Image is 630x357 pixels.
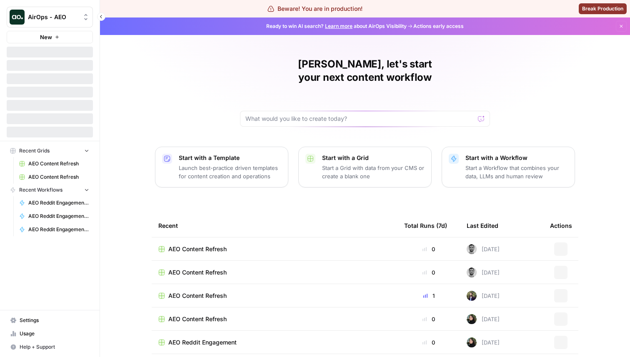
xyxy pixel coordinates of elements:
div: [DATE] [467,337,500,347]
div: 0 [404,268,453,277]
a: AEO Content Refresh [158,268,391,277]
a: AEO Reddit Engagement - Fork [15,210,93,223]
button: Recent Workflows [7,184,93,196]
span: AEO Content Refresh [168,292,227,300]
div: [DATE] [467,291,500,301]
a: Usage [7,327,93,340]
a: AEO Content Refresh [15,157,93,170]
p: Start a Grid with data from your CMS or create a blank one [322,164,425,180]
span: AirOps - AEO [28,13,78,21]
a: AEO Reddit Engagement [158,338,391,347]
button: Start with a TemplateLaunch best-practice driven templates for content creation and operations [155,147,288,187]
button: Break Production [579,3,627,14]
span: AEO Reddit Engagement [168,338,237,347]
span: AEO Content Refresh [168,245,227,253]
input: What would you like to create today? [245,115,475,123]
button: Workspace: AirOps - AEO [7,7,93,27]
h1: [PERSON_NAME], let's start your next content workflow [240,57,490,84]
div: 0 [404,245,453,253]
span: AEO Content Refresh [28,173,89,181]
span: AEO Reddit Engagement - Fork [28,199,89,207]
div: Last Edited [467,214,498,237]
div: 1 [404,292,453,300]
a: Settings [7,314,93,327]
button: Recent Grids [7,145,93,157]
p: Start with a Workflow [465,154,568,162]
p: Launch best-practice driven templates for content creation and operations [179,164,281,180]
div: Actions [550,214,572,237]
a: AEO Content Refresh [158,292,391,300]
span: AEO Content Refresh [168,268,227,277]
span: Ready to win AI search? about AirOps Visibility [266,22,407,30]
span: AEO Reddit Engagement - Fork [28,212,89,220]
div: Beware! You are in production! [267,5,362,13]
p: Start with a Template [179,154,281,162]
a: Learn more [325,23,352,29]
div: 0 [404,338,453,347]
span: AEO Content Refresh [28,160,89,167]
a: AEO Content Refresh [158,245,391,253]
span: AEO Content Refresh [168,315,227,323]
div: Total Runs (7d) [404,214,447,237]
img: eoqc67reg7z2luvnwhy7wyvdqmsw [467,314,477,324]
div: [DATE] [467,267,500,277]
div: [DATE] [467,244,500,254]
a: AEO Content Refresh [158,315,391,323]
div: Recent [158,214,391,237]
button: Start with a WorkflowStart a Workflow that combines your data, LLMs and human review [442,147,575,187]
img: eoqc67reg7z2luvnwhy7wyvdqmsw [467,337,477,347]
button: Start with a GridStart a Grid with data from your CMS or create a blank one [298,147,432,187]
span: Settings [20,317,89,324]
button: Help + Support [7,340,93,354]
div: [DATE] [467,314,500,324]
div: 0 [404,315,453,323]
img: 6v3gwuotverrb420nfhk5cu1cyh1 [467,267,477,277]
span: New [40,33,52,41]
a: AEO Content Refresh [15,170,93,184]
span: Break Production [582,5,623,12]
span: Recent Grids [19,147,50,155]
span: Usage [20,330,89,337]
a: AEO Reddit Engagement - Fork [15,223,93,236]
p: Start a Workflow that combines your data, LLMs and human review [465,164,568,180]
img: 6v3gwuotverrb420nfhk5cu1cyh1 [467,244,477,254]
span: AEO Reddit Engagement - Fork [28,226,89,233]
span: Help + Support [20,343,89,351]
span: Actions early access [413,22,464,30]
a: AEO Reddit Engagement - Fork [15,196,93,210]
img: AirOps - AEO Logo [10,10,25,25]
span: Recent Workflows [19,186,62,194]
p: Start with a Grid [322,154,425,162]
img: 4dqwcgipae5fdwxp9v51u2818epj [467,291,477,301]
button: New [7,31,93,43]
